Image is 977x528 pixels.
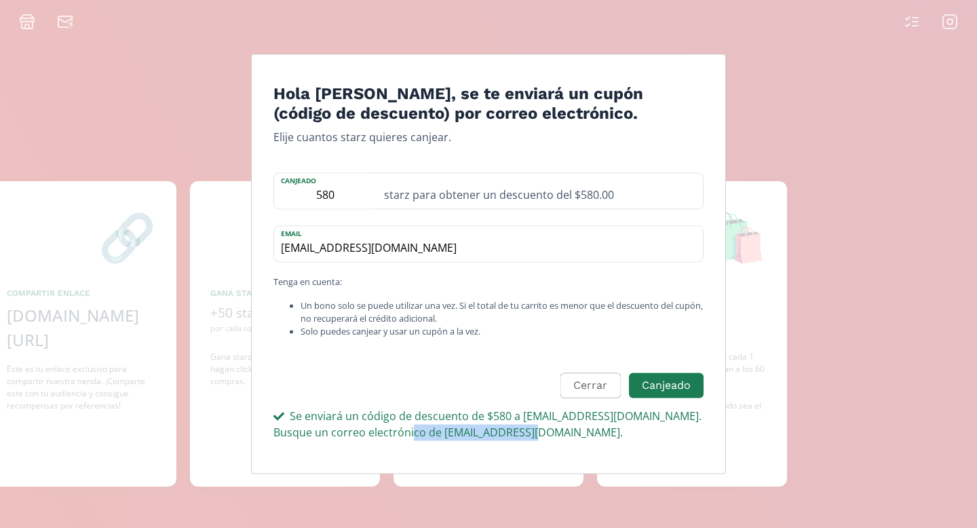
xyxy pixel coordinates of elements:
h4: Hola [PERSON_NAME], se te enviará un cupón (código de descuento) por correo electrónico. [273,84,704,124]
label: email [274,226,689,239]
div: Se enviará un código de descuento de $580 a [EMAIL_ADDRESS][DOMAIN_NAME]. Busque un correo electr... [273,409,704,441]
li: Un bono solo se puede utilizar una vez. Si el total de tu carrito es menor que el descuento del c... [301,299,704,325]
div: starz para obtener un descuento del $580.00 [376,173,703,208]
p: Elije cuantos starz quieres canjear. [273,129,704,145]
label: Canjeado [274,173,376,186]
p: Tenga en cuenta: [273,276,704,288]
button: Cerrar [560,373,620,398]
li: Solo puedes canjear y usar un cupón a la vez. [301,326,704,339]
button: Canjeado [629,373,704,398]
div: Edit Program [251,54,726,474]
